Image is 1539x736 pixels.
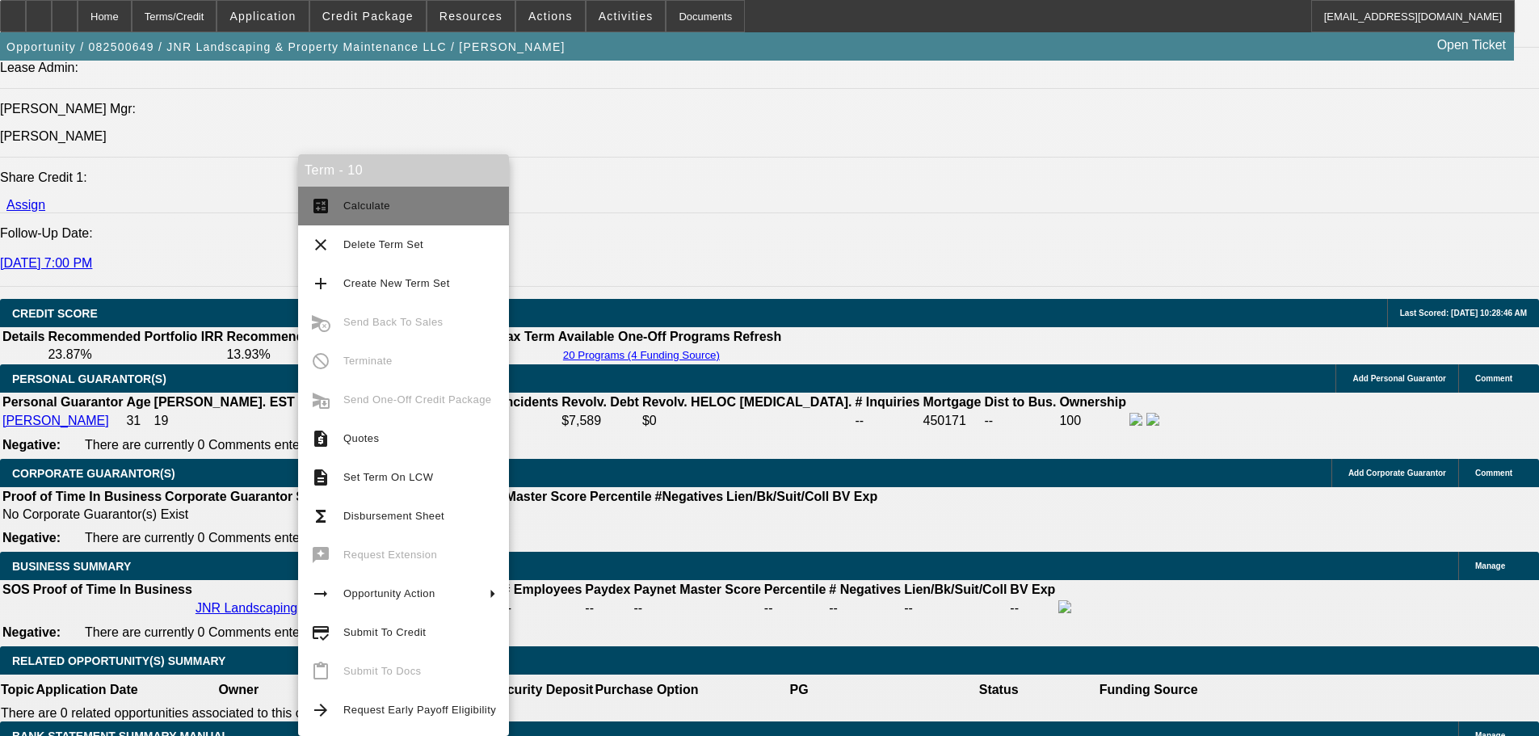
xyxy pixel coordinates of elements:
b: Revolv. HELOC [MEDICAL_DATA]. [642,395,852,409]
th: Recommended One Off IRR [225,329,397,345]
span: CORPORATE GUARANTOR(S) [12,467,175,480]
td: 31 [125,412,151,430]
span: There are currently 0 Comments entered on this opportunity [85,531,427,545]
span: Opportunity Action [343,587,435,599]
b: Mortgage [923,395,982,409]
mat-icon: credit_score [311,623,330,642]
span: Quotes [343,432,379,444]
td: 13.93% [225,347,397,363]
th: Proof of Time In Business [2,489,162,505]
th: Funding Source [1099,675,1199,705]
b: Negative: [2,531,61,545]
span: Add Corporate Guarantor [1348,469,1446,477]
span: Credit Package [322,10,414,23]
b: [PERSON_NAME]. EST [154,395,295,409]
span: Submit To Credit [343,626,426,638]
td: 19 [153,412,296,430]
mat-icon: arrow_forward [311,700,330,720]
th: Purchase Option [594,675,699,705]
button: Actions [516,1,585,32]
b: BV Exp [832,490,877,503]
mat-icon: clear [311,235,330,254]
mat-icon: add [311,274,330,293]
img: facebook-icon.png [1129,413,1142,426]
b: Dist to Bus. [985,395,1057,409]
b: Paynet Master Score [633,582,760,596]
span: There are currently 0 Comments entered on this opportunity [85,438,427,452]
span: Resources [439,10,502,23]
div: Term - 10 [298,154,509,187]
td: No Corporate Guarantor(s) Exist [2,507,885,523]
b: Percentile [590,490,651,503]
b: #Negatives [655,490,724,503]
span: PERSONAL GUARANTOR(S) [12,372,166,385]
mat-icon: description [311,468,330,487]
td: 450171 [923,412,982,430]
th: Details [2,329,45,345]
span: Opportunity / 082500649 / JNR Landscaping & Property Maintenance LLC / [PERSON_NAME] [6,40,566,53]
b: # Inquiries [855,395,919,409]
b: Paydex [585,582,630,596]
b: Lien/Bk/Suit/Coll [904,582,1007,596]
span: Application [229,10,296,23]
span: RELATED OPPORTUNITY(S) SUMMARY [12,654,225,667]
mat-icon: calculate [311,196,330,216]
b: Lien/Bk/Suit/Coll [726,490,829,503]
b: Incidents [502,395,558,409]
span: Disbursement Sheet [343,510,444,522]
div: -- [633,601,760,616]
img: facebook-icon.png [1058,600,1071,613]
div: -- [764,601,826,616]
td: -- [903,599,1007,617]
button: Resources [427,1,515,32]
span: Actions [528,10,573,23]
th: Recommended Portfolio IRR [47,329,224,345]
button: 20 Programs (4 Funding Source) [558,348,725,362]
img: linkedin-icon.png [1146,413,1159,426]
button: Activities [587,1,666,32]
b: Negative: [2,438,61,452]
span: BUSINESS SUMMARY [12,560,131,573]
span: Last Scored: [DATE] 10:28:46 AM [1400,309,1527,318]
span: Add Personal Guarantor [1352,374,1446,383]
span: Activities [599,10,654,23]
button: Credit Package [310,1,426,32]
td: $7,589 [561,412,640,430]
b: Corporate Guarantor [165,490,292,503]
b: # Employees [503,582,582,596]
td: 23.87% [47,347,224,363]
button: Application [217,1,308,32]
span: Create New Term Set [343,277,450,289]
span: Comment [1475,374,1512,383]
th: Refresh [733,329,783,345]
span: Delete Term Set [343,238,423,250]
span: Comment [1475,469,1512,477]
th: PG [699,675,898,705]
span: There are currently 0 Comments entered on this opportunity [85,625,427,639]
mat-icon: functions [311,507,330,526]
a: [PERSON_NAME] [2,414,109,427]
b: Percentile [764,582,826,596]
td: -- [584,599,631,617]
td: -- [854,412,920,430]
b: Personal Guarantor [2,395,123,409]
th: Owner [139,675,338,705]
b: Revolv. Debt [561,395,639,409]
b: Ownership [1059,395,1126,409]
a: Assign [6,198,45,212]
span: Calculate [343,200,390,212]
th: Proof of Time In Business [32,582,193,598]
b: Start [296,490,325,503]
mat-icon: request_quote [311,429,330,448]
td: 100 [1058,412,1127,430]
span: Set Term On LCW [343,471,433,483]
td: -- [984,412,1058,430]
b: # Negatives [829,582,901,596]
td: $0 [641,412,853,430]
div: -- [829,601,901,616]
th: Security Deposit [490,675,594,705]
b: Age [126,395,150,409]
th: SOS [2,582,31,598]
span: Manage [1475,561,1505,570]
th: Status [899,675,1099,705]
